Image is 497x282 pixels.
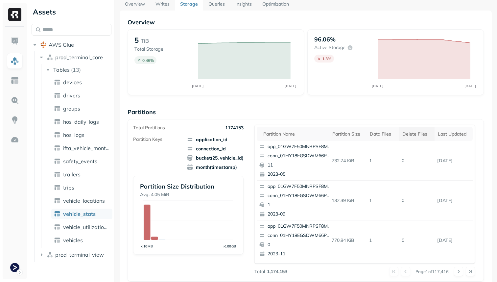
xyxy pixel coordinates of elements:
span: vehicle_utilization_day [63,224,110,230]
p: 96.06% [314,36,336,43]
span: hos_daily_logs [63,118,99,125]
button: app_01GW7F50MNRPSF8MFHFDEVDVJAconn_01HY18EGSDWM66PFQ8Q7GT647Z112023-05 [257,141,334,180]
img: Insights [11,116,19,124]
span: vehicles [63,237,83,244]
img: Optimization [11,136,19,144]
img: namespace [47,251,53,258]
span: prod_terminal_view [55,251,104,258]
p: Overview [128,18,484,26]
button: app_01GW7F50MNRPSF8MFHFDEVDVJAconn_01HY18EGSDWM66PFQ8Q7GT647Z12023-09 [257,181,334,220]
tspan: [DATE] [285,84,296,88]
p: conn_01HY18EGSDWM66PFQ8Q7GT647Z [268,232,331,239]
span: prod_terminal_core [55,54,103,61]
a: vehicle_locations [51,195,112,206]
p: Sep 11, 2025 [435,195,473,206]
tspan: <10MB [141,244,153,248]
a: ifta_vehicle_months [51,143,112,153]
p: Active storage [314,44,345,51]
tspan: >100GB [223,244,236,248]
button: Tables(13) [45,64,112,75]
a: groups [51,103,112,114]
p: Sep 11, 2025 [435,155,473,167]
p: Total Partitions [133,125,165,131]
img: table [54,79,60,86]
img: namespace [47,54,53,61]
button: prod_terminal_core [38,52,112,63]
div: Data Files [370,131,396,137]
img: table [54,92,60,99]
p: TiB [141,37,149,45]
p: 5 [134,36,139,45]
img: table [54,118,60,125]
p: 770.84 KiB [329,235,367,246]
p: 1 [367,235,399,246]
p: 0 [399,155,435,167]
span: application_id [187,136,244,143]
span: connection_id [187,145,244,152]
p: Avg. 4.05 MiB [140,192,237,198]
img: Assets [11,57,19,65]
p: 0 [399,235,435,246]
img: root [40,41,47,48]
span: trailers [63,171,81,178]
span: month(timestamp) [187,164,244,170]
p: 0 [268,242,331,248]
p: Partitions [128,108,484,116]
tspan: [DATE] [465,84,476,88]
p: app_01GW7F50MNRPSF8MFHFDEVDVJA [268,183,331,190]
p: 732.74 KiB [329,155,367,167]
p: ( 13 ) [71,66,81,73]
span: ifta_vehicle_months [63,145,110,151]
p: 1174153 [225,125,244,131]
img: table [54,158,60,165]
img: table [54,105,60,112]
img: Ryft [8,8,21,21]
p: 132.39 KiB [329,195,367,206]
img: table [54,171,60,178]
p: app_01GW7F50MNRPSF8MFHFDEVDVJA [268,223,331,230]
tspan: [DATE] [372,84,384,88]
span: AWS Glue [49,41,74,48]
span: devices [63,79,82,86]
img: table [54,237,60,244]
div: Assets [32,7,111,17]
img: Dashboard [11,37,19,45]
span: groups [63,105,80,112]
p: 11 [268,162,331,168]
a: hos_logs [51,130,112,140]
a: trailers [51,169,112,180]
div: Last updated [438,131,469,137]
p: app_01GW7F50MNRPSF8MFHFDEVDVJA [268,143,331,150]
div: Partition size [332,131,364,137]
span: Tables [53,66,70,73]
p: Partition Size Distribution [140,183,237,190]
button: AWS Glue [32,39,111,50]
img: table [54,197,60,204]
div: Delete Files [402,131,431,137]
tspan: [DATE] [192,84,204,88]
a: drivers [51,90,112,101]
p: 2023-05 [268,171,331,178]
div: Partition name [263,131,326,137]
span: safety_events [63,158,97,165]
span: hos_logs [63,132,84,138]
a: devices [51,77,112,88]
p: Partition Keys [133,136,162,142]
img: table [54,184,60,191]
a: vehicle_utilization_day [51,222,112,232]
span: vehicle_stats [63,211,96,217]
img: Query Explorer [11,96,19,105]
img: table [54,145,60,151]
p: 0 [399,195,435,206]
button: prod_terminal_view [38,249,112,260]
p: 1.3 % [322,56,331,61]
a: hos_daily_logs [51,116,112,127]
span: vehicle_locations [63,197,105,204]
p: Page 1 of 117,416 [415,269,449,274]
a: trips [51,182,112,193]
button: app_01GW7F50MNRPSF8MFHFDEVDVJAconn_01HY18EGSDWM66PFQ8Q7GT647Z02023-11 [257,220,334,260]
span: trips [63,184,74,191]
img: Terminal [10,263,19,272]
img: table [54,132,60,138]
span: bucket(25, vehicle_id) [187,155,244,161]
